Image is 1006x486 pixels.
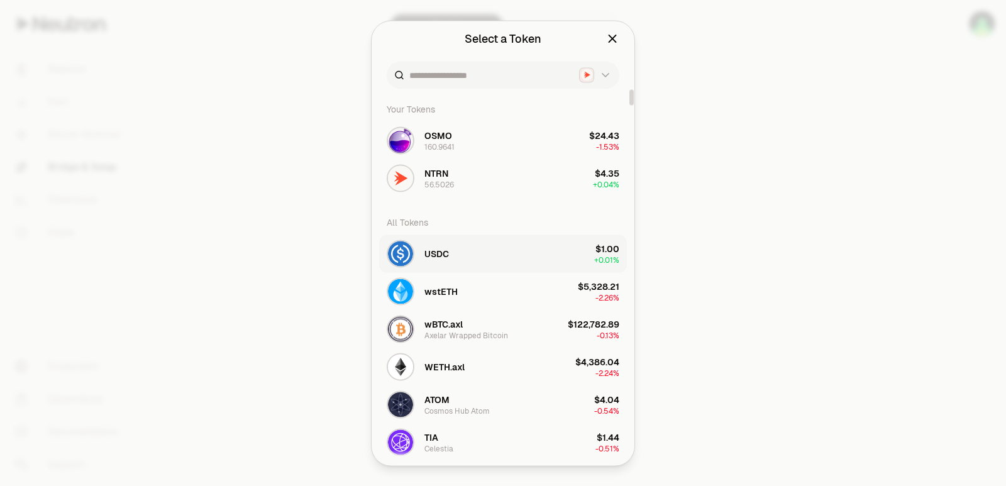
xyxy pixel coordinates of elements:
[595,368,619,378] span: -2.24%
[579,67,612,82] button: Neutron LogoNeutron Logo
[379,272,627,310] button: wstETH LogowstETH$5,328.21-2.26%
[379,423,627,461] button: TIA LogoTIACelestia$1.44-0.51%
[388,429,413,455] img: TIA Logo
[424,141,455,152] div: 160.9641
[424,247,449,260] span: USDC
[388,165,413,191] img: NTRN Logo
[597,330,619,340] span: -0.13%
[379,348,627,385] button: WETH.axl LogoWETH.axl$4,386.04-2.24%
[595,167,619,179] div: $4.35
[596,141,619,152] span: -1.53%
[379,121,627,159] button: OSMO LogoOSMO160.9641$24.43-1.53%
[424,285,458,297] span: wstETH
[388,279,413,304] img: wstETH Logo
[465,30,541,47] div: Select a Token
[424,318,463,330] span: wBTC.axl
[593,179,619,189] span: + 0.04%
[578,280,619,292] div: $5,328.21
[424,406,490,416] div: Cosmos Hub Atom
[581,69,593,81] img: Neutron Logo
[379,385,627,423] button: ATOM LogoATOMCosmos Hub Atom$4.04-0.54%
[424,393,450,406] span: ATOM
[379,159,627,197] button: NTRN LogoNTRN56.5026$4.35+0.04%
[594,255,619,265] span: + 0.01%
[388,241,413,266] img: USDC Logo
[595,443,619,453] span: -0.51%
[568,318,619,330] div: $122,782.89
[589,129,619,141] div: $24.43
[388,392,413,417] img: ATOM Logo
[424,431,438,443] span: TIA
[388,354,413,379] img: WETH.axl Logo
[594,393,619,406] div: $4.04
[424,129,452,141] span: OSMO
[388,128,413,153] img: OSMO Logo
[595,242,619,255] div: $1.00
[379,310,627,348] button: wBTC.axl LogowBTC.axlAxelar Wrapped Bitcoin$122,782.89-0.13%
[424,330,508,340] div: Axelar Wrapped Bitcoin
[424,179,454,189] div: 56.5026
[424,167,448,179] span: NTRN
[595,292,619,302] span: -2.26%
[575,355,619,368] div: $4,386.04
[388,316,413,341] img: wBTC.axl Logo
[424,360,465,373] span: WETH.axl
[424,443,453,453] div: Celestia
[379,96,627,121] div: Your Tokens
[594,406,619,416] span: -0.54%
[597,431,619,443] div: $1.44
[379,209,627,235] div: All Tokens
[379,235,627,272] button: USDC LogoUSDC$1.00+0.01%
[605,30,619,47] button: Close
